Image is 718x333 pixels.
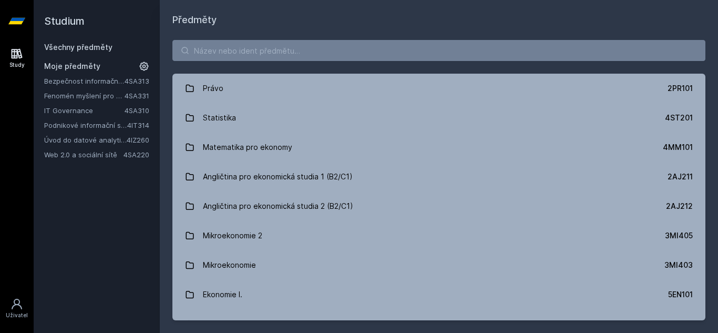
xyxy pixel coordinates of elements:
[44,120,127,130] a: Podnikové informační systémy
[669,319,693,329] div: 2AJ111
[203,225,262,246] div: Mikroekonomie 2
[203,166,353,187] div: Angličtina pro ekonomická studia 1 (B2/C1)
[203,78,223,99] div: Právo
[44,43,112,52] a: Všechny předměty
[663,142,693,153] div: 4MM101
[125,92,149,100] a: 4SA331
[2,42,32,74] a: Study
[9,61,25,69] div: Study
[172,250,705,280] a: Mikroekonomie 3MI403
[203,107,236,128] div: Statistika
[668,289,693,300] div: 5EN101
[6,311,28,319] div: Uživatel
[44,105,125,116] a: IT Governance
[127,121,149,129] a: 4IT314
[203,284,242,305] div: Ekonomie I.
[172,133,705,162] a: Matematika pro ekonomy 4MM101
[44,90,125,101] a: Fenomén myšlení pro manažery
[668,171,693,182] div: 2AJ211
[172,103,705,133] a: Statistika 4ST201
[665,230,693,241] div: 3MI405
[172,221,705,250] a: Mikroekonomie 2 3MI405
[172,13,705,27] h1: Předměty
[666,201,693,211] div: 2AJ212
[124,150,149,159] a: 4SA220
[664,260,693,270] div: 3MI403
[125,77,149,85] a: 4SA313
[127,136,149,144] a: 4IZ260
[203,196,353,217] div: Angličtina pro ekonomická studia 2 (B2/C1)
[44,61,100,72] span: Moje předměty
[172,40,705,61] input: Název nebo ident předmětu…
[44,149,124,160] a: Web 2.0 a sociální sítě
[172,162,705,191] a: Angličtina pro ekonomická studia 1 (B2/C1) 2AJ211
[203,137,292,158] div: Matematika pro ekonomy
[172,280,705,309] a: Ekonomie I. 5EN101
[203,255,256,276] div: Mikroekonomie
[44,135,127,145] a: Úvod do datové analytiky
[44,76,125,86] a: Bezpečnost informačních systémů
[125,106,149,115] a: 4SA310
[172,74,705,103] a: Právo 2PR101
[2,292,32,325] a: Uživatel
[665,113,693,123] div: 4ST201
[668,83,693,94] div: 2PR101
[172,191,705,221] a: Angličtina pro ekonomická studia 2 (B2/C1) 2AJ212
